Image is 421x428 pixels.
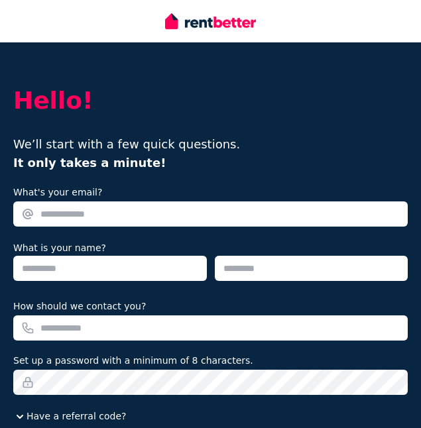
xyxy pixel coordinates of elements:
[13,156,166,170] b: It only takes a minute!
[13,137,240,170] span: We’ll start with a few quick questions.
[165,11,255,31] img: RentBetter
[13,409,126,423] button: Have a referral code?
[13,242,106,253] label: What is your name?
[13,354,253,367] label: Set up a password with a minimum of 8 characters.
[13,186,102,199] label: What's your email?
[13,87,408,114] h2: Hello!
[13,299,146,313] label: How should we contact you?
